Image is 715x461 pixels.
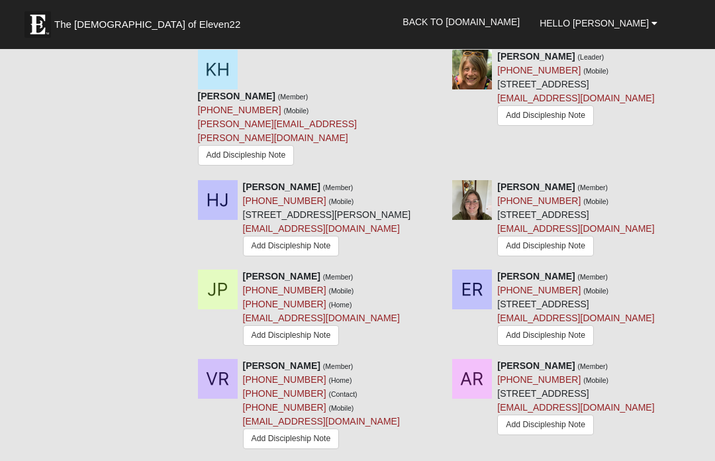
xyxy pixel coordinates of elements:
[243,195,326,206] a: [PHONE_NUMBER]
[497,195,581,206] a: [PHONE_NUMBER]
[578,273,608,281] small: (Member)
[497,325,594,346] a: Add Discipleship Note
[497,236,594,256] a: Add Discipleship Note
[497,270,654,349] div: [STREET_ADDRESS]
[497,359,654,438] div: [STREET_ADDRESS]
[323,183,354,191] small: (Member)
[497,50,654,129] div: [STREET_ADDRESS]
[497,402,654,413] a: [EMAIL_ADDRESS][DOMAIN_NAME]
[283,107,309,115] small: (Mobile)
[54,18,240,31] span: The [DEMOGRAPHIC_DATA] of Eleven22
[243,285,326,295] a: [PHONE_NUMBER]
[497,374,581,385] a: [PHONE_NUMBER]
[497,360,575,371] strong: [PERSON_NAME]
[328,301,352,309] small: (Home)
[328,404,354,412] small: (Mobile)
[393,5,530,38] a: Back to [DOMAIN_NAME]
[24,11,51,38] img: Eleven22 logo
[583,197,608,205] small: (Mobile)
[323,362,354,370] small: (Member)
[583,287,608,295] small: (Mobile)
[243,402,326,413] a: [PHONE_NUMBER]
[243,416,400,427] a: [EMAIL_ADDRESS][DOMAIN_NAME]
[323,273,354,281] small: (Member)
[578,183,608,191] small: (Member)
[497,180,654,260] div: [STREET_ADDRESS]
[198,91,275,101] strong: [PERSON_NAME]
[497,181,575,192] strong: [PERSON_NAME]
[243,374,326,385] a: [PHONE_NUMBER]
[530,7,667,40] a: Hello [PERSON_NAME]
[497,51,575,62] strong: [PERSON_NAME]
[243,180,411,260] div: [STREET_ADDRESS][PERSON_NAME]
[243,429,340,449] a: Add Discipleship Note
[198,119,357,143] a: [PERSON_NAME][EMAIL_ADDRESS][PERSON_NAME][DOMAIN_NAME]
[18,5,283,38] a: The [DEMOGRAPHIC_DATA] of Eleven22
[328,376,352,384] small: (Home)
[328,197,354,205] small: (Mobile)
[497,65,581,76] a: [PHONE_NUMBER]
[328,390,357,398] small: (Contact)
[328,287,354,295] small: (Mobile)
[497,313,654,323] a: [EMAIL_ADDRESS][DOMAIN_NAME]
[243,299,326,309] a: [PHONE_NUMBER]
[243,223,400,234] a: [EMAIL_ADDRESS][DOMAIN_NAME]
[243,360,320,371] strong: [PERSON_NAME]
[497,223,654,234] a: [EMAIL_ADDRESS][DOMAIN_NAME]
[243,388,326,399] a: [PHONE_NUMBER]
[198,145,295,166] a: Add Discipleship Note
[578,362,608,370] small: (Member)
[583,67,608,75] small: (Mobile)
[243,236,340,256] a: Add Discipleship Note
[278,93,309,101] small: (Member)
[497,285,581,295] a: [PHONE_NUMBER]
[540,18,649,28] span: Hello [PERSON_NAME]
[243,181,320,192] strong: [PERSON_NAME]
[243,313,400,323] a: [EMAIL_ADDRESS][DOMAIN_NAME]
[198,105,281,115] a: [PHONE_NUMBER]
[243,325,340,346] a: Add Discipleship Note
[497,271,575,282] strong: [PERSON_NAME]
[578,53,604,61] small: (Leader)
[583,376,608,384] small: (Mobile)
[497,105,594,126] a: Add Discipleship Note
[497,93,654,103] a: [EMAIL_ADDRESS][DOMAIN_NAME]
[243,271,320,282] strong: [PERSON_NAME]
[497,415,594,435] a: Add Discipleship Note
